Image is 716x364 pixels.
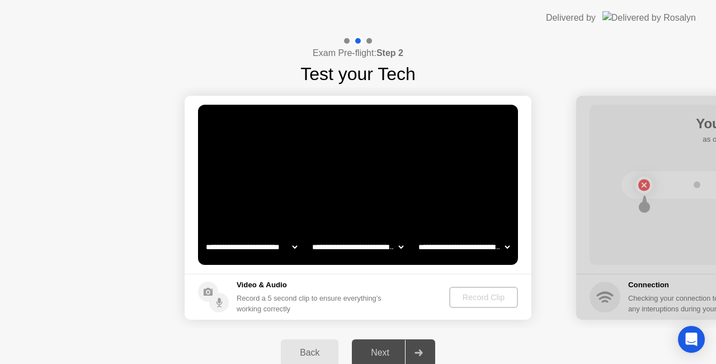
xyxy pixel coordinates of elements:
h1: Test your Tech [300,60,416,87]
div: Back [284,348,335,358]
select: Available cameras [204,236,299,258]
div: Delivered by [546,11,596,25]
div: Open Intercom Messenger [678,326,705,353]
div: Next [355,348,405,358]
h5: Video & Audio [237,279,386,291]
img: Delivered by Rosalyn [602,11,696,24]
button: Record Clip [449,287,518,308]
div: Record Clip [454,293,514,302]
select: Available microphones [416,236,512,258]
b: Step 2 [376,48,403,58]
select: Available speakers [310,236,406,258]
h4: Exam Pre-flight: [313,46,403,60]
div: Record a 5 second clip to ensure everything’s working correctly [237,293,386,314]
